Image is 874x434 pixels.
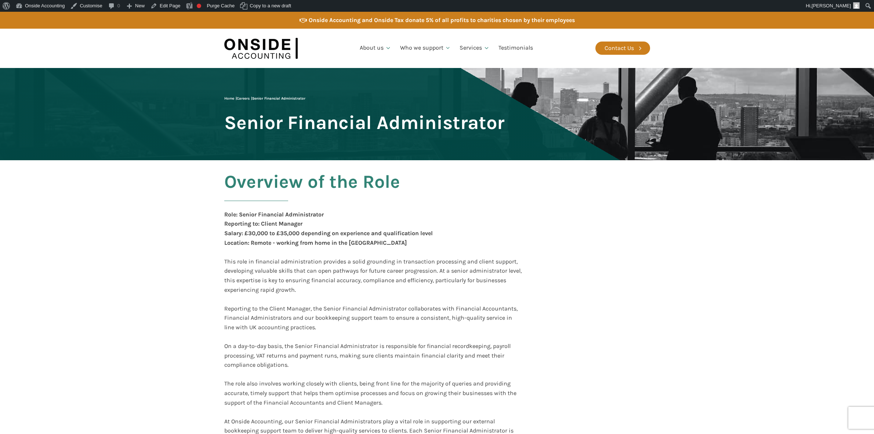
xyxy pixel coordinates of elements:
div: Role: Senior Financial Administrator Reporting to: Client Manager Salary: £30,000 to £35,000 depe... [224,210,433,257]
span: [PERSON_NAME] [812,3,851,8]
a: Testimonials [494,36,537,61]
span: Senior Financial Administrator [252,96,305,101]
div: Focus keyphrase not set [197,4,201,8]
h2: Overview of the Role [224,172,400,210]
a: Services [455,36,494,61]
span: | | [224,96,305,101]
div: Contact Us [605,43,634,53]
a: Home [224,96,234,101]
div: Onside Accounting and Onside Tax donate 5% of all profits to charities chosen by their employees [309,15,575,25]
img: Onside Accounting [224,34,298,62]
a: About us [355,36,396,61]
span: Senior Financial Administrator [224,112,504,133]
a: Careers [237,96,250,101]
a: Who we support [396,36,456,61]
a: Contact Us [595,42,650,55]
